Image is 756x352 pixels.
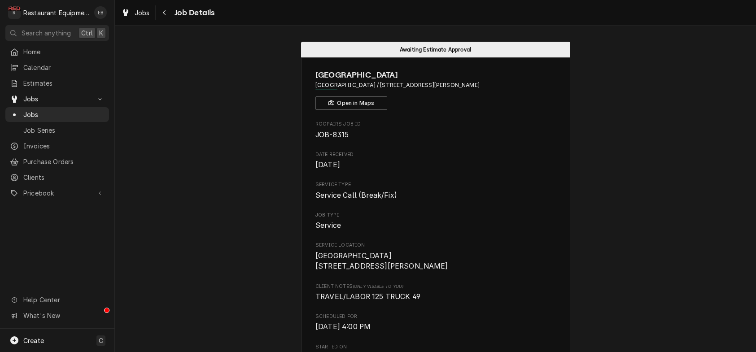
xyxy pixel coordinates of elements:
span: Date Received [315,160,555,170]
span: C [99,336,103,345]
div: R [8,6,21,19]
span: Service Call (Break/Fix) [315,191,397,200]
span: Clients [23,173,105,182]
span: Jobs [23,110,105,119]
span: What's New [23,311,104,320]
span: TRAVEL/LABOR 125 TRUCK 49 [315,292,420,301]
span: Name [315,69,555,81]
span: Job Type [315,212,555,219]
span: Date Received [315,151,555,158]
span: [DATE] [315,161,340,169]
a: Go to Help Center [5,292,109,307]
a: Clients [5,170,109,185]
a: Go to What's New [5,308,109,323]
span: Job Series [23,126,105,135]
span: Jobs [23,94,91,104]
span: Scheduled For [315,322,555,332]
button: Open in Maps [315,96,387,110]
div: Date Received [315,151,555,170]
span: Invoices [23,141,105,151]
a: Jobs [118,5,153,20]
span: Service [315,221,341,230]
span: Client Notes [315,283,555,290]
button: Navigate back [157,5,172,20]
div: Client Information [315,69,555,110]
span: Service Location [315,242,555,249]
span: Jobs [135,8,150,17]
span: [DATE] 4:00 PM [315,322,371,331]
a: Estimates [5,76,109,91]
div: Roopairs Job ID [315,121,555,140]
a: Home [5,44,109,59]
div: EB [94,6,107,19]
div: Emily Bird's Avatar [94,6,107,19]
span: Estimates [23,78,105,88]
a: Jobs [5,107,109,122]
div: [object Object] [315,283,555,302]
span: Awaiting Estimate Approval [400,47,471,52]
div: Service Location [315,242,555,272]
button: Search anythingCtrlK [5,25,109,41]
span: Search anything [22,28,71,38]
span: Home [23,47,105,56]
span: Service Type [315,190,555,201]
span: [GEOGRAPHIC_DATA] [STREET_ADDRESS][PERSON_NAME] [315,252,448,271]
span: Started On [315,343,555,351]
span: Roopairs Job ID [315,130,555,140]
a: Go to Pricebook [5,186,109,200]
span: Address [315,81,555,89]
span: [object Object] [315,291,555,302]
div: Status [301,42,570,57]
div: Scheduled For [315,313,555,332]
span: Ctrl [81,28,93,38]
a: Job Series [5,123,109,138]
span: Scheduled For [315,313,555,320]
a: Invoices [5,139,109,153]
span: Help Center [23,295,104,304]
span: Service Location [315,251,555,272]
a: Purchase Orders [5,154,109,169]
span: Pricebook [23,188,91,198]
span: Purchase Orders [23,157,105,166]
span: Calendar [23,63,105,72]
div: Service Type [315,181,555,200]
span: JOB-8315 [315,130,349,139]
span: Create [23,337,44,344]
span: Roopairs Job ID [315,121,555,128]
span: Job Details [172,7,215,19]
a: Calendar [5,60,109,75]
span: Service Type [315,181,555,188]
div: Job Type [315,212,555,231]
span: (Only Visible to You) [353,284,403,289]
a: Go to Jobs [5,91,109,106]
div: Restaurant Equipment Diagnostics's Avatar [8,6,21,19]
span: Job Type [315,220,555,231]
div: Restaurant Equipment Diagnostics [23,8,89,17]
span: K [99,28,103,38]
